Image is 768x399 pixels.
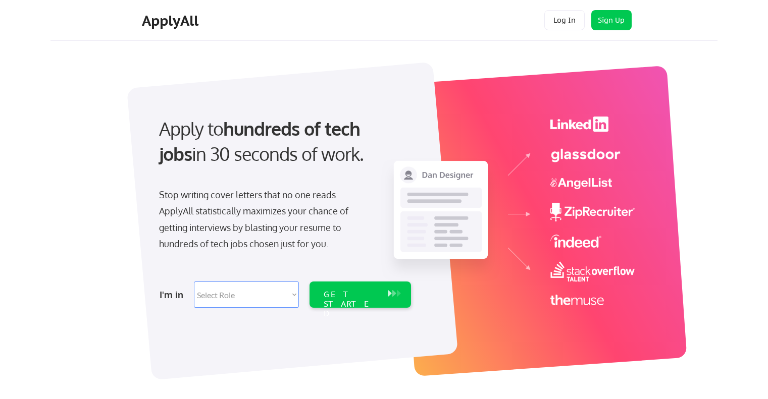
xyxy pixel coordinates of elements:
[324,290,378,319] div: GET STARTED
[160,287,188,303] div: I'm in
[142,12,201,29] div: ApplyAll
[159,117,365,165] strong: hundreds of tech jobs
[544,10,585,30] button: Log In
[591,10,632,30] button: Sign Up
[159,187,367,252] div: Stop writing cover letters that no one reads. ApplyAll statistically maximizes your chance of get...
[159,116,407,167] div: Apply to in 30 seconds of work.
